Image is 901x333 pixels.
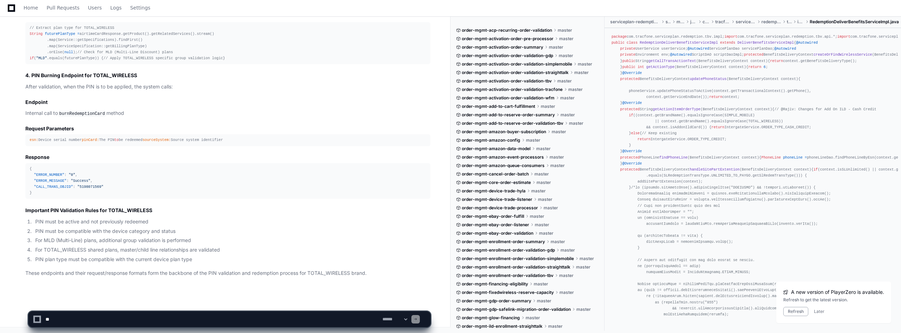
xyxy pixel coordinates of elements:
span: private [620,47,635,51]
span: order-mgmt-ebay-order-listener [462,222,529,228]
span: class [627,41,638,45]
span: (BenefitsDeliveryContext context) [740,167,811,172]
span: : [65,173,67,177]
span: master [537,298,551,304]
span: master [537,180,551,185]
span: futurePlanType [45,32,75,36]
span: (BenefitsDeliveryContext context) [674,65,746,69]
span: master [578,61,592,67]
span: "CALL_TRANS_OBJID" [34,185,73,189]
span: @Override [622,71,642,75]
span: order-mgmt-enrollment-order-validation-simplemobile [462,256,574,261]
span: order-mgmt-device-trade-hyla [462,188,526,194]
span: (BenefitsDeliveryContext context) [696,59,768,63]
span: master [568,87,583,92]
span: java [690,19,697,25]
span: findPhoneLine [659,155,687,160]
span: order-mgmt-ebay-order-validation [462,230,533,236]
span: @Override [622,161,642,166]
span: // Check for MLD (Multi-Line Discount) plans [78,50,173,54]
span: = [805,155,807,160]
span: getCallTransActionText [648,59,696,63]
span: createOrFindWirelessService [814,53,872,57]
span: master [569,121,583,126]
span: order-mgmt-amazon-buyer-subscription [462,129,546,135]
span: RedemptionDeliverBenefitsServiceImpl.java [810,19,899,25]
span: updatePhoneStatus [689,77,727,81]
span: master [550,163,565,168]
span: "0" [69,173,75,177]
span: serviceplan-redemption-tbv [610,19,660,25]
span: PhoneLine [761,155,781,160]
span: order-mgmt-activation-order-validation-wfm [462,95,554,101]
span: (BenefitsDeliveryContext context) [687,155,759,160]
span: (BenefitsDeliveryContext context) [727,77,798,81]
span: if [629,113,633,117]
span: order-mgmt-fixedwireless-reserve-capacity [462,290,554,295]
div: Refresh to get the latest version. [783,297,884,303]
span: RedemptionDeliverBenefitsServiceImpl [640,41,718,45]
span: order-mgmt-device-trade-listener [462,197,532,202]
div: Device serial number The PIN be redeemed Source system identifier [30,137,426,143]
span: master [552,129,566,135]
span: order-mgmt-financing-eligibility [462,281,528,287]
h2: Important PIN Validation Rules for TOTAL_WIRELESS [25,207,430,214]
span: master [535,222,549,228]
span: @Override [622,101,642,105]
span: // Keep existing [642,131,677,135]
span: order-mgmt-amazon-config [462,137,520,143]
span: return [770,59,783,63]
span: // @Rajiv: Changes for Add On ILD - Cash Credit [774,107,877,111]
span: tracfone [715,19,730,25]
span: master [559,273,574,278]
span: order-mgmt-add-to-cart-fulfillment [462,104,535,109]
span: master [538,197,552,202]
span: master [559,290,574,295]
span: @Override [622,149,642,154]
span: public [622,59,635,63]
span: { [30,167,32,171]
li: For TOTAL_WIRELESS shared plans, master/child line relationships are validated [33,246,430,254]
span: order-mgmt-activation-order-pre-processor [462,36,553,42]
span: main [676,19,685,25]
span: order-mgmt-amazon-queue-consumers [462,163,545,168]
span: order-mgmt-activation-order-validation-gdp [462,53,553,58]
button: Refresh [783,307,808,316]
span: } [30,191,32,195]
span: Home [24,6,38,10]
span: master [551,239,565,245]
span: master [549,44,563,50]
span: order-mgmt-ebay-order-fulfill [462,214,524,219]
span: order-mgmt-device-trade-processor [462,205,538,211]
span: redemption [761,19,781,25]
span: protected [620,77,639,81]
span: esn: [30,138,38,142]
span: master [531,188,546,194]
span: order-mgmt-add-to-reserve-order-validation-tbv [462,121,563,126]
li: PIN must be active and not previously redeemed [33,218,430,226]
span: getActionType [646,65,674,69]
span: pinCard: [82,138,99,142]
span: return [711,125,724,129]
span: DeliverBenefitsServiceImpl [737,41,794,45]
span: order-mgmt-enrollment-order-validation-tbv [462,273,553,278]
span: null [65,50,73,54]
span: "ERROR_MESSAGE" [34,179,66,183]
span: else [631,131,640,135]
span: if [30,56,34,60]
span: master [534,281,548,287]
span: master [530,214,544,219]
span: master [580,256,594,261]
span: if [814,167,818,172]
span: import [724,35,737,39]
span: Logs [110,6,122,10]
span: "Success" [71,179,90,183]
span: A new version of PlayerZero is available. [791,289,884,296]
span: master [559,36,574,42]
span: master [560,247,575,253]
span: (BenefitsDeliveryContext context) [700,107,772,111]
span: String [30,32,43,36]
span: order-mgmt-gdp-order-summary [462,298,531,304]
span: protected [620,167,639,172]
span: master [559,53,573,58]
